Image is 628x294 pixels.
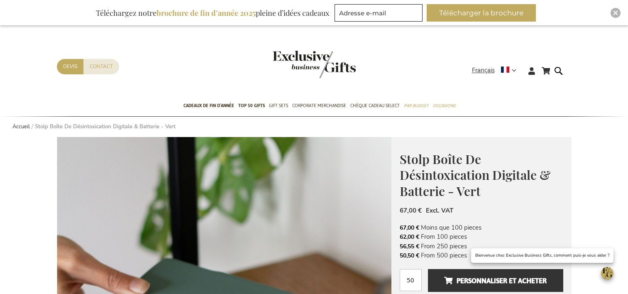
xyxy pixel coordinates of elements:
input: Qté [400,269,422,291]
li: Moins que 100 pieces [400,223,563,232]
button: Télécharger la brochure [427,4,536,22]
a: Contact [83,59,119,74]
span: Corporate Merchandise [292,101,346,110]
button: Personnaliser et acheter [428,269,563,292]
span: Français [472,66,495,75]
strong: Stolp Boîte De Désintoxication Digitale & Batterie - Vert [35,123,176,130]
img: Close [613,10,618,15]
span: Stolp Boîte De Désintoxication Digitale & Batterie - Vert [400,151,550,199]
a: store logo [273,51,314,78]
li: From 100 pieces [400,232,563,241]
div: Français [472,66,522,75]
a: Accueil [12,123,30,130]
span: Personnaliser et acheter [444,274,547,287]
span: 62,00 € [400,233,419,241]
li: From 500 pieces [400,251,563,260]
span: 67,00 € [400,206,422,215]
span: Gift Sets [269,101,288,110]
div: Téléchargez notre pleine d’idées cadeaux [92,4,333,22]
img: Exclusive Business gifts logo [273,51,356,78]
span: Cadeaux de fin d’année [183,101,234,110]
span: Par budget [404,101,429,110]
span: Occasions [433,101,455,110]
span: 50,50 € [400,252,419,260]
span: 56,55 € [400,243,419,250]
span: Chèque Cadeau Select [350,101,400,110]
li: From 250 pieces [400,242,563,251]
div: Close [611,8,621,18]
a: Devis [57,59,83,74]
span: 67,00 € [400,224,419,232]
b: brochure de fin d’année 2025 [156,8,256,18]
form: marketing offers and promotions [335,4,425,24]
span: Excl. VAT [426,206,453,215]
input: Adresse e-mail [335,4,423,22]
span: TOP 50 Gifts [238,101,265,110]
